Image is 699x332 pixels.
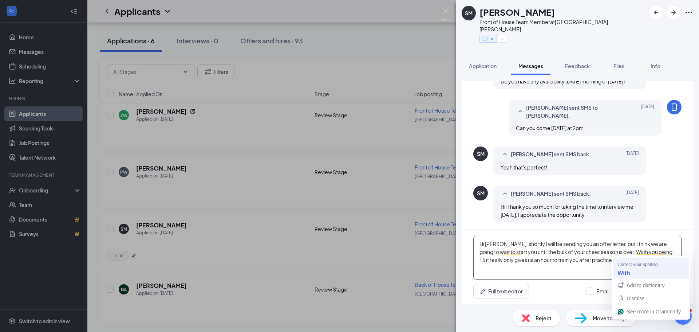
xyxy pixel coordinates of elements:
[501,203,633,218] span: Hi! Thank you so much for taking the time to interview me [DATE], I appreciate the opportunity.
[641,103,654,120] span: [DATE]
[469,63,497,69] span: Application
[516,107,525,116] svg: SmallChevronUp
[669,8,678,17] svg: ArrowRight
[516,125,584,131] span: Can you come [DATE] at 2pm
[490,36,495,42] svg: Cross
[593,314,628,322] span: Move to stage
[684,8,693,17] svg: Ellipses
[501,150,509,159] svg: SmallChevronUp
[511,190,591,198] span: [PERSON_NAME] sent SMS back.
[483,36,488,42] span: 15
[670,103,679,112] svg: MobileSms
[473,236,682,280] textarea: To enrich screen reader interactions, please activate Accessibility in Grammarly extension settings
[613,63,624,69] span: Files
[479,6,555,18] h1: [PERSON_NAME]
[479,18,646,33] div: Front of House Team Member at [GEOGRAPHIC_DATA][PERSON_NAME]
[473,284,529,298] button: Full text editorPen
[565,63,590,69] span: Feedback
[536,314,552,322] span: Reject
[465,9,473,17] div: SM
[667,6,680,19] button: ArrowRight
[477,150,485,157] div: SM
[652,8,660,17] svg: ArrowLeftNew
[477,190,485,197] div: SM
[518,63,543,69] span: Messages
[479,288,487,295] svg: Pen
[500,37,504,41] svg: Plus
[498,35,506,43] button: Plus
[526,103,621,120] span: [PERSON_NAME] sent SMS to [PERSON_NAME].
[625,150,639,159] span: [DATE]
[501,164,547,171] span: Yeah that's perfect!
[625,190,639,198] span: [DATE]
[649,6,663,19] button: ArrowLeftNew
[651,63,660,69] span: Info
[501,190,509,198] svg: SmallChevronUp
[511,150,591,159] span: [PERSON_NAME] sent SMS back.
